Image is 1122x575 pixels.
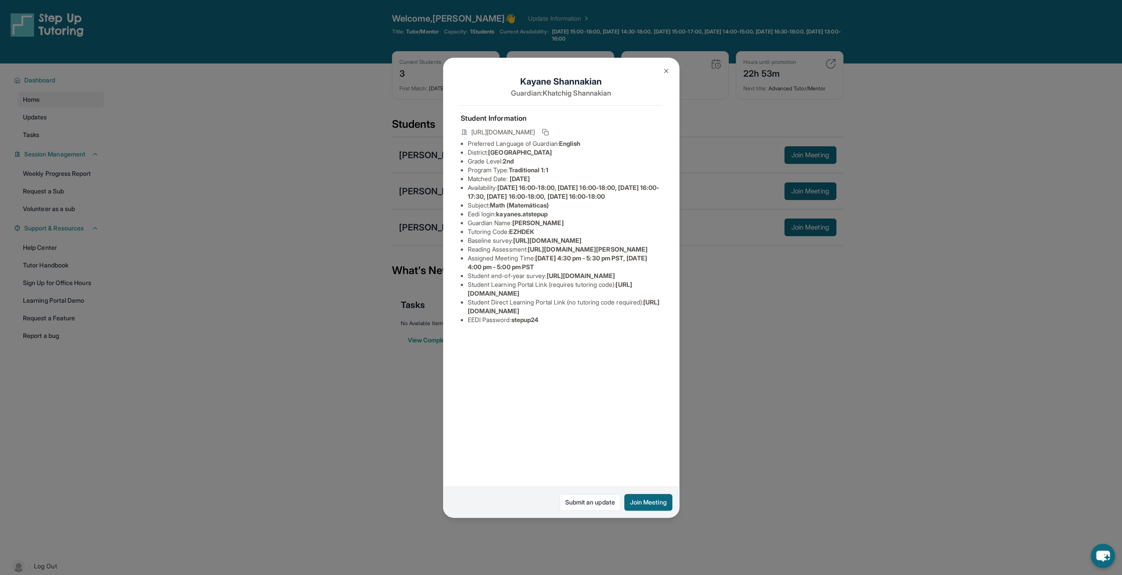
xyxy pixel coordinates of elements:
li: District: [468,148,662,157]
li: Student Direct Learning Portal Link (no tutoring code required) : [468,298,662,315]
span: [GEOGRAPHIC_DATA] [488,148,552,156]
span: [DATE] [510,175,530,182]
li: EEDI Password : [468,315,662,324]
span: [DATE] 4:30 pm - 5:30 pm PST, [DATE] 4:00 pm - 5:00 pm PST [468,254,647,271]
span: Math (Matemáticas) [490,201,549,209]
a: Submit an update [559,494,621,511]
li: Guardian Name : [468,219,662,227]
li: Grade Level: [468,157,662,166]
span: English [559,140,581,147]
span: [URL][DOMAIN_NAME] [513,237,582,244]
h4: Student Information [461,113,662,123]
span: stepup24 [511,316,539,323]
span: EZHDEK [509,228,534,235]
li: Matched Date: [468,174,662,183]
span: [PERSON_NAME] [512,219,564,226]
h1: Kayane Shannakian [461,75,662,88]
li: Program Type: [468,166,662,174]
span: [URL][DOMAIN_NAME][PERSON_NAME] [528,245,648,253]
span: 2nd [503,157,513,165]
span: [URL][DOMAIN_NAME] [471,128,535,137]
span: Traditional 1:1 [508,166,548,174]
span: [DATE] 16:00-18:00, [DATE] 16:00-18:00, [DATE] 16:00-17:30, [DATE] 16:00-18:00, [DATE] 16:00-18:00 [468,184,660,200]
p: Guardian: Khatchig Shannakian [461,88,662,98]
button: Copy link [540,127,551,137]
li: Reading Assessment : [468,245,662,254]
li: Tutoring Code : [468,227,662,236]
li: Preferred Language of Guardian: [468,139,662,148]
button: Join Meeting [624,494,672,511]
li: Student Learning Portal Link (requires tutoring code) : [468,280,662,298]
li: Availability: [468,183,662,201]
li: Subject : [468,201,662,210]
li: Student end-of-year survey : [468,271,662,280]
li: Assigned Meeting Time : [468,254,662,271]
li: Eedi login : [468,210,662,219]
span: [URL][DOMAIN_NAME] [546,272,615,279]
li: Baseline survey : [468,236,662,245]
button: chat-button [1091,544,1115,568]
img: Close Icon [663,67,670,74]
span: kayanes.atstepup [496,210,548,218]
